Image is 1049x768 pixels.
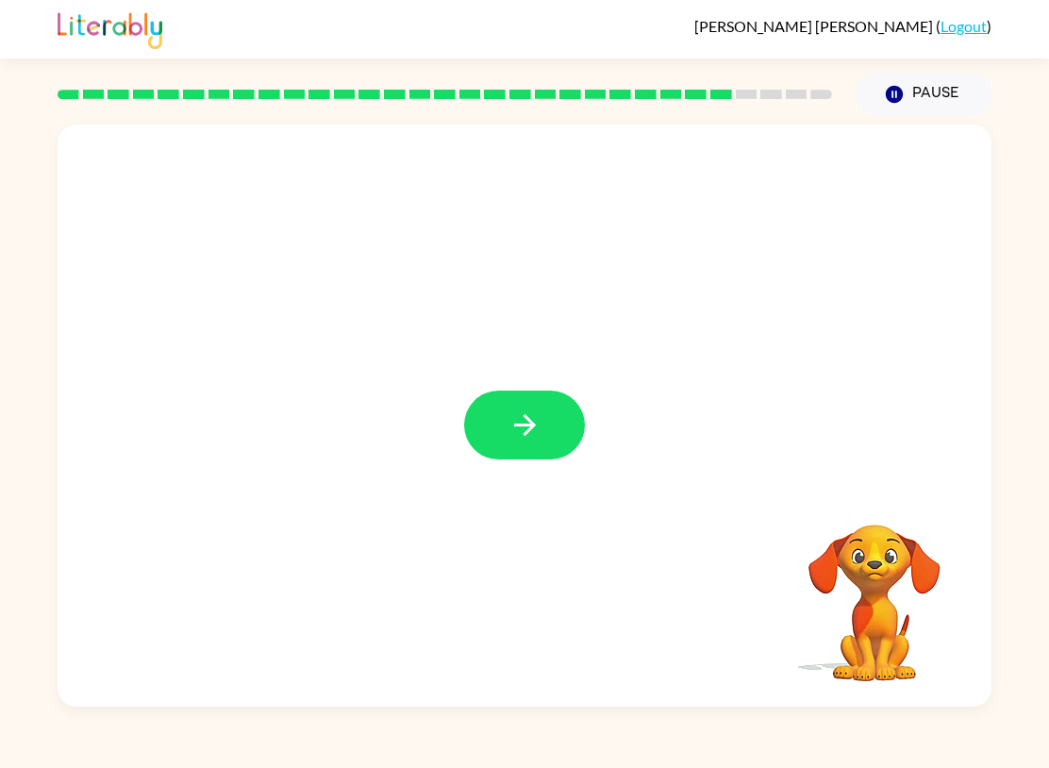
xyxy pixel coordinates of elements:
[694,17,936,35] span: [PERSON_NAME] [PERSON_NAME]
[58,8,162,49] img: Literably
[941,17,987,35] a: Logout
[694,17,991,35] div: ( )
[855,73,991,116] button: Pause
[780,495,969,684] video: Your browser must support playing .mp4 files to use Literably. Please try using another browser.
